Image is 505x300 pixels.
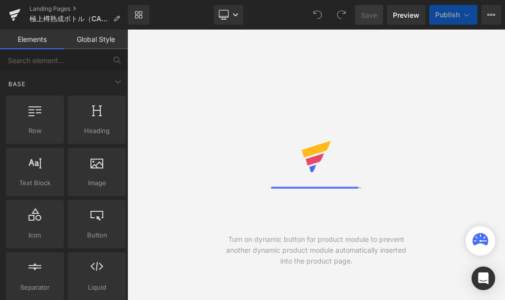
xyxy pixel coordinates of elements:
[481,5,501,25] button: More
[222,234,411,267] div: Turn on dynamic button for product module to prevent another dynamic product module automatically...
[393,10,419,20] span: Preview
[9,126,61,136] span: Row
[9,230,61,240] span: Icon
[435,11,460,19] span: Publish
[30,15,109,23] span: 極上樽熟成ボトル（CAMPFIRE）
[331,5,351,25] button: Redo
[64,30,128,49] a: Global Style
[472,267,495,290] div: Open Intercom Messenger
[71,178,123,188] span: Image
[7,79,27,89] span: Base
[30,5,128,13] a: Landing Pages
[71,282,123,293] span: Liquid
[387,5,425,25] a: Preview
[9,282,61,293] span: Separator
[308,5,327,25] button: Undo
[71,126,123,136] span: Heading
[9,178,61,188] span: Text Block
[128,5,149,25] a: New Library
[429,5,477,25] button: Publish
[71,230,123,240] span: Button
[361,10,377,20] span: Save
